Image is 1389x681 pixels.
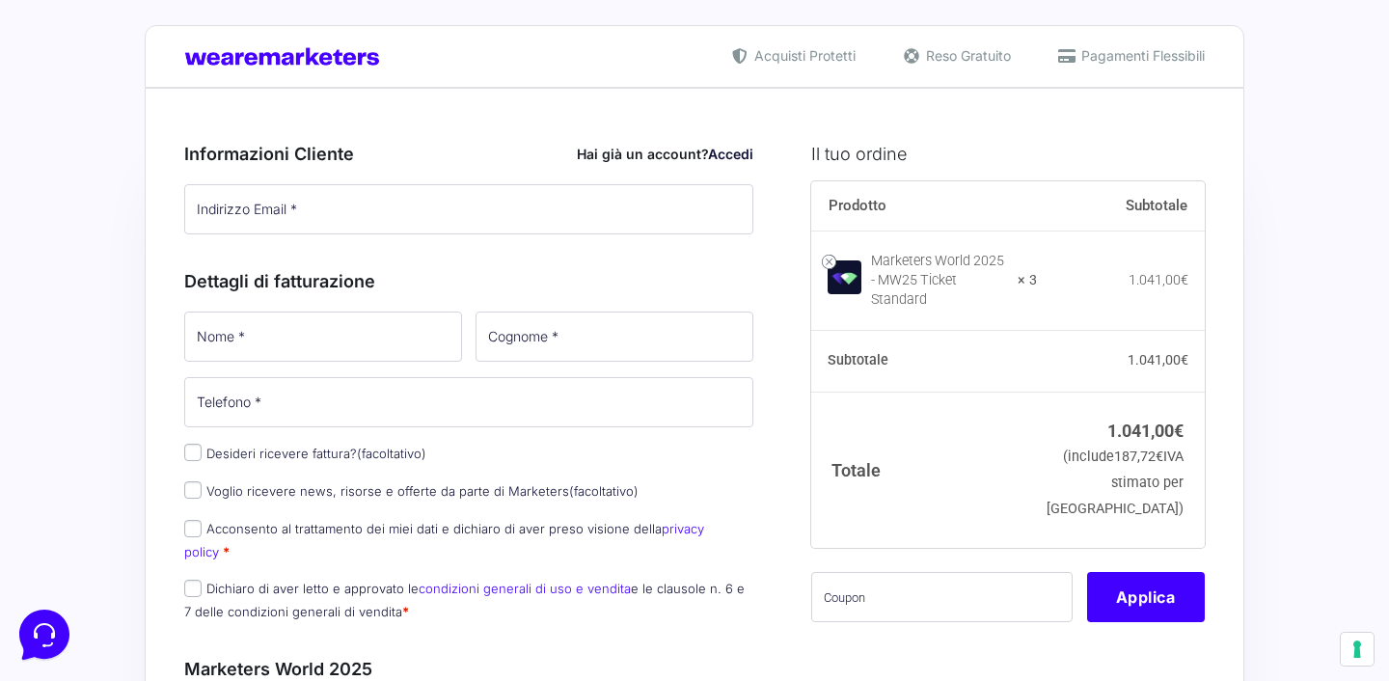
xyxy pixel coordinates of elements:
th: Subtotale [811,331,1038,393]
span: € [1156,449,1163,465]
h3: Il tuo ordine [811,141,1205,167]
input: Cognome * [476,312,753,362]
button: Le tue preferenze relative al consenso per le tecnologie di tracciamento [1341,633,1374,666]
span: (facoltativo) [569,483,639,499]
h2: Ciao da Marketers 👋 [15,15,324,46]
label: Desideri ricevere fattura? [184,446,426,461]
input: Indirizzo Email * [184,184,753,234]
input: Telefono * [184,377,753,427]
span: € [1181,352,1188,368]
span: Inizia una conversazione [125,174,285,189]
th: Subtotale [1037,181,1205,232]
h3: Dettagli di fatturazione [184,268,753,294]
bdi: 1.041,00 [1107,421,1184,441]
bdi: 1.041,00 [1128,352,1188,368]
span: Pagamenti Flessibili [1076,45,1205,66]
button: Inizia una conversazione [31,162,355,201]
span: € [1174,421,1184,441]
input: Nome * [184,312,462,362]
iframe: Customerly Messenger Launcher [15,606,73,664]
span: Trova una risposta [31,239,150,255]
th: Prodotto [811,181,1038,232]
span: 187,72 [1114,449,1163,465]
button: Applica [1087,572,1205,622]
h3: Informazioni Cliente [184,141,753,167]
p: Messaggi [167,531,219,548]
img: Marketers World 2025 - MW25 Ticket Standard [828,260,861,294]
input: Desideri ricevere fattura?(facoltativo) [184,444,202,461]
button: Messaggi [134,504,253,548]
input: Coupon [811,572,1073,622]
bdi: 1.041,00 [1129,272,1188,287]
strong: × 3 [1018,271,1037,290]
a: Apri Centro Assistenza [205,239,355,255]
div: Hai già un account? [577,144,753,164]
p: Aiuto [297,531,325,548]
span: (facoltativo) [357,446,426,461]
label: Voglio ricevere news, risorse e offerte da parte di Marketers [184,483,639,499]
button: Home [15,504,134,548]
input: Voglio ricevere news, risorse e offerte da parte di Marketers(facoltativo) [184,481,202,499]
button: Aiuto [252,504,370,548]
span: Le tue conversazioni [31,77,164,93]
p: Home [58,531,91,548]
a: condizioni generali di uso e vendita [419,581,631,596]
span: Acquisti Protetti [749,45,856,66]
span: Reso Gratuito [921,45,1011,66]
input: Cerca un articolo... [43,281,315,300]
div: Marketers World 2025 - MW25 Ticket Standard [871,252,1006,310]
small: (include IVA stimato per [GEOGRAPHIC_DATA]) [1047,449,1184,517]
img: dark [93,108,131,147]
input: Dichiaro di aver letto e approvato lecondizioni generali di uso e venditae le clausole n. 6 e 7 d... [184,580,202,597]
a: privacy policy [184,521,704,558]
img: dark [31,108,69,147]
th: Totale [811,392,1038,547]
input: Acconsento al trattamento dei miei dati e dichiaro di aver preso visione dellaprivacy policy [184,520,202,537]
label: Dichiaro di aver letto e approvato le e le clausole n. 6 e 7 delle condizioni generali di vendita [184,581,745,618]
label: Acconsento al trattamento dei miei dati e dichiaro di aver preso visione della [184,521,704,558]
a: Accedi [708,146,753,162]
img: dark [62,108,100,147]
span: € [1181,272,1188,287]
